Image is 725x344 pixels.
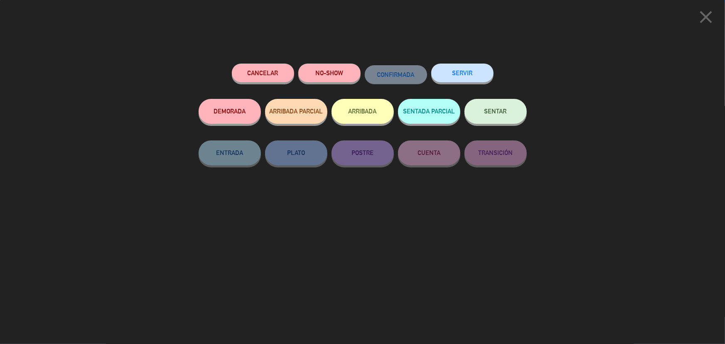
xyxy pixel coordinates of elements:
[365,65,427,84] button: CONFIRMADA
[265,140,327,165] button: PLATO
[332,99,394,124] button: ARRIBADA
[298,64,361,82] button: NO-SHOW
[332,140,394,165] button: POSTRE
[398,99,460,124] button: SENTADA PARCIAL
[431,64,494,82] button: SERVIR
[398,140,460,165] button: CUENTA
[265,99,327,124] button: ARRIBADA PARCIAL
[232,64,294,82] button: Cancelar
[696,7,716,27] i: close
[377,71,415,78] span: CONFIRMADA
[199,99,261,124] button: DEMORADA
[484,108,507,115] span: SENTAR
[269,108,323,115] span: ARRIBADA PARCIAL
[199,140,261,165] button: ENTRADA
[693,6,719,31] button: close
[464,140,527,165] button: TRANSICIÓN
[464,99,527,124] button: SENTAR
